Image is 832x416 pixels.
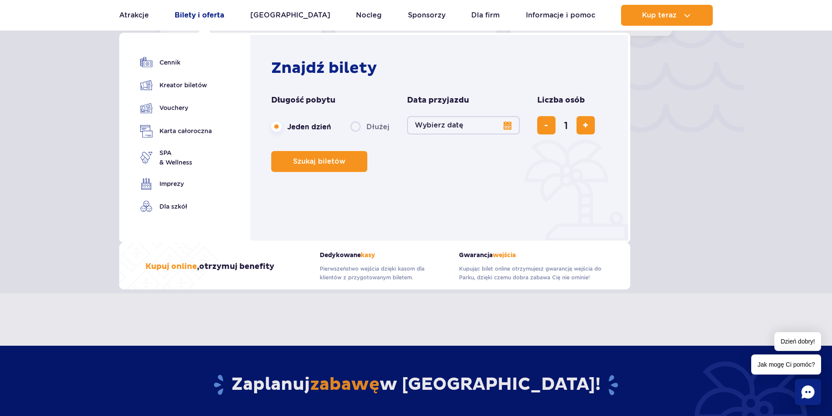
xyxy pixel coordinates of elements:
a: Informacje i pomoc [526,5,595,26]
button: dodaj bilet [577,116,595,134]
p: Kupując bilet online otrzymujesz gwarancję wejścia do Parku, dzięki czemu dobra zabawa Cię nie om... [459,265,604,282]
span: wejścia [493,251,516,259]
button: Kup teraz [621,5,713,26]
a: Cennik [140,56,212,69]
strong: Gwarancja [459,251,604,259]
a: Atrakcje [119,5,149,26]
span: Liczba osób [537,95,585,106]
a: SPA& Wellness [140,148,212,167]
span: Długość pobytu [271,95,335,106]
a: [GEOGRAPHIC_DATA] [250,5,330,26]
strong: Dedykowane [320,251,446,259]
label: Jeden dzień [271,117,331,136]
span: Kup teraz [642,11,677,19]
div: Chat [795,379,821,405]
span: Szukaj biletów [293,158,345,165]
input: liczba biletów [556,115,577,136]
span: kasy [361,251,375,259]
p: Pierwszeństwo wejścia dzięki kasom dla klientów z przygotowanym biletem. [320,265,446,282]
a: Vouchery [140,102,212,114]
button: Wybierz datę [407,116,520,134]
a: Nocleg [356,5,382,26]
a: Dla szkół [140,200,212,213]
a: Bilety i oferta [175,5,224,26]
span: Jak mogę Ci pomóc? [751,354,821,375]
a: Sponsorzy [408,5,445,26]
h2: Znajdź bilety [271,58,611,78]
span: SPA & Wellness [159,148,192,167]
h3: , otrzymuj benefity [145,261,274,272]
form: Planowanie wizyty w Park of Poland [271,95,611,172]
a: Kreator biletów [140,79,212,91]
a: Karta całoroczna [140,125,212,138]
button: Szukaj biletów [271,151,367,172]
label: Dłużej [350,117,390,136]
a: Dla firm [471,5,500,26]
span: Data przyjazdu [407,95,469,106]
span: Dzień dobry! [774,332,821,351]
span: Kupuj online [145,261,197,272]
a: Imprezy [140,178,212,190]
button: usuń bilet [537,116,556,134]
